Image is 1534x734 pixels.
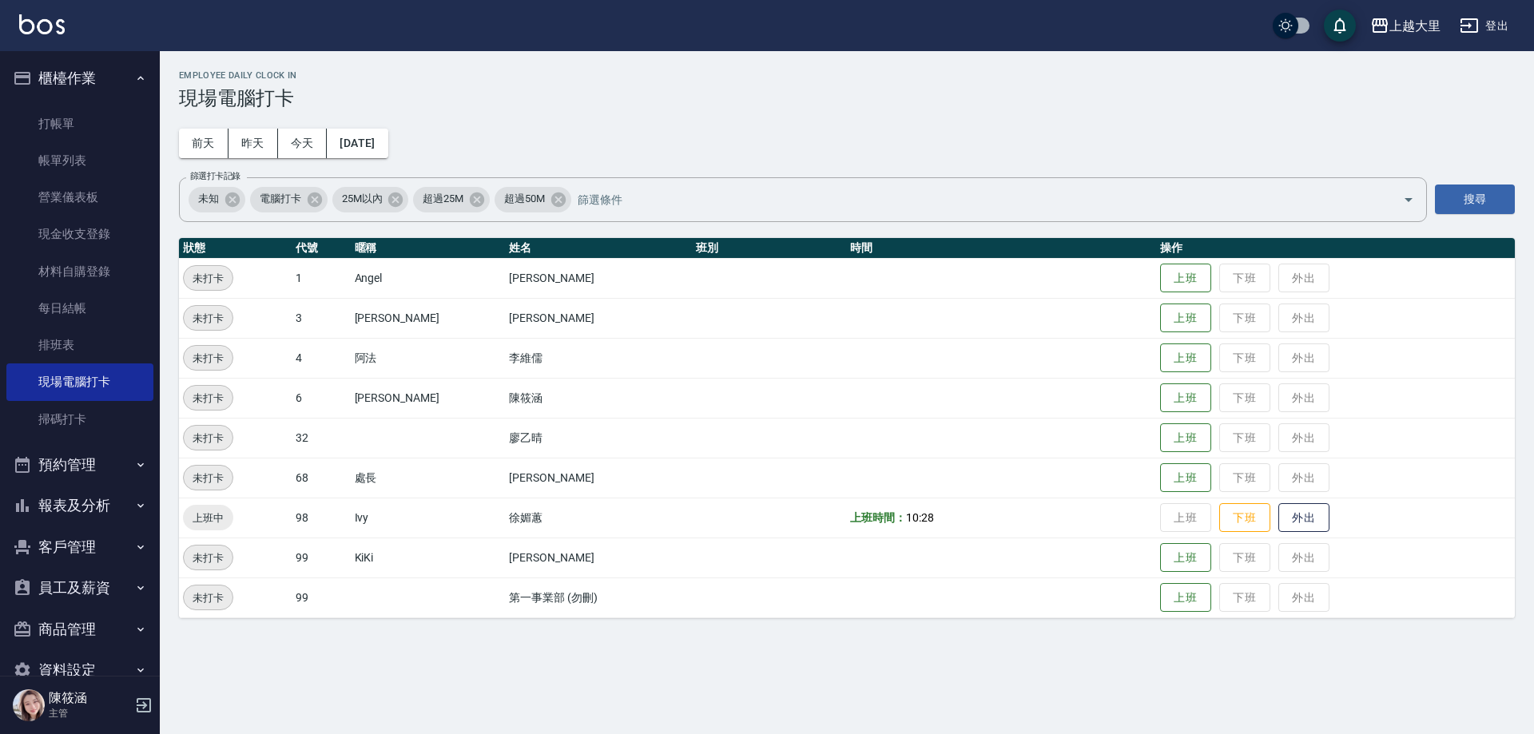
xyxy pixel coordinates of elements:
[6,649,153,691] button: 資料設定
[505,418,691,458] td: 廖乙晴
[1453,11,1515,41] button: 登出
[184,390,232,407] span: 未打卡
[351,378,506,418] td: [PERSON_NAME]
[6,444,153,486] button: 預約管理
[6,179,153,216] a: 營業儀表板
[250,191,311,207] span: 電腦打卡
[179,238,292,259] th: 狀態
[184,589,232,606] span: 未打卡
[183,510,233,526] span: 上班中
[1219,503,1270,533] button: 下班
[292,378,350,418] td: 6
[184,350,232,367] span: 未打卡
[1396,187,1421,212] button: Open
[505,577,691,617] td: 第一事業部 (勿刪)
[6,567,153,609] button: 員工及薪資
[413,187,490,212] div: 超過25M
[250,187,328,212] div: 電腦打卡
[6,105,153,142] a: 打帳單
[1156,238,1515,259] th: 操作
[1364,10,1447,42] button: 上越大里
[6,363,153,400] a: 現場電腦打卡
[6,142,153,179] a: 帳單列表
[184,430,232,446] span: 未打卡
[495,187,571,212] div: 超過50M
[292,258,350,298] td: 1
[6,609,153,650] button: 商品管理
[413,191,473,207] span: 超過25M
[1278,503,1329,533] button: 外出
[351,338,506,378] td: 阿法
[184,310,232,327] span: 未打卡
[6,485,153,526] button: 報表及分析
[1160,304,1211,333] button: 上班
[1160,383,1211,413] button: 上班
[1389,16,1441,36] div: 上越大里
[184,470,232,486] span: 未打卡
[906,511,934,524] span: 10:28
[846,238,1155,259] th: 時間
[505,538,691,577] td: [PERSON_NAME]
[292,418,350,458] td: 32
[184,550,232,566] span: 未打卡
[292,577,350,617] td: 99
[1160,463,1211,493] button: 上班
[6,58,153,99] button: 櫃檯作業
[6,327,153,363] a: 排班表
[1324,10,1356,42] button: save
[292,238,350,259] th: 代號
[6,253,153,290] a: 材料自購登錄
[6,216,153,252] a: 現金收支登錄
[229,129,278,158] button: 昨天
[49,690,130,706] h5: 陳筱涵
[184,270,232,287] span: 未打卡
[351,458,506,498] td: 處長
[189,187,245,212] div: 未知
[49,706,130,720] p: 主管
[574,185,1375,213] input: 篩選條件
[292,298,350,338] td: 3
[1435,184,1515,214] button: 搜尋
[351,498,506,538] td: Ivy
[179,87,1515,109] h3: 現場電腦打卡
[692,238,847,259] th: 班別
[505,238,691,259] th: 姓名
[1160,343,1211,373] button: 上班
[505,338,691,378] td: 李維儒
[292,338,350,378] td: 4
[351,258,506,298] td: Angel
[505,258,691,298] td: [PERSON_NAME]
[6,401,153,438] a: 掃碼打卡
[351,298,506,338] td: [PERSON_NAME]
[505,298,691,338] td: [PERSON_NAME]
[6,526,153,568] button: 客戶管理
[327,129,387,158] button: [DATE]
[332,187,409,212] div: 25M以內
[292,458,350,498] td: 68
[292,538,350,577] td: 99
[19,14,65,34] img: Logo
[190,170,240,182] label: 篩選打卡記錄
[850,511,906,524] b: 上班時間：
[505,378,691,418] td: 陳筱涵
[179,70,1515,81] h2: Employee Daily Clock In
[351,238,506,259] th: 暱稱
[1160,423,1211,453] button: 上班
[292,498,350,538] td: 98
[351,538,506,577] td: KiKi
[1160,543,1211,573] button: 上班
[505,498,691,538] td: 徐媚蕙
[278,129,328,158] button: 今天
[495,191,554,207] span: 超過50M
[189,191,229,207] span: 未知
[179,129,229,158] button: 前天
[13,689,45,721] img: Person
[6,290,153,327] a: 每日結帳
[505,458,691,498] td: [PERSON_NAME]
[1160,264,1211,293] button: 上班
[1160,583,1211,613] button: 上班
[332,191,392,207] span: 25M以內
